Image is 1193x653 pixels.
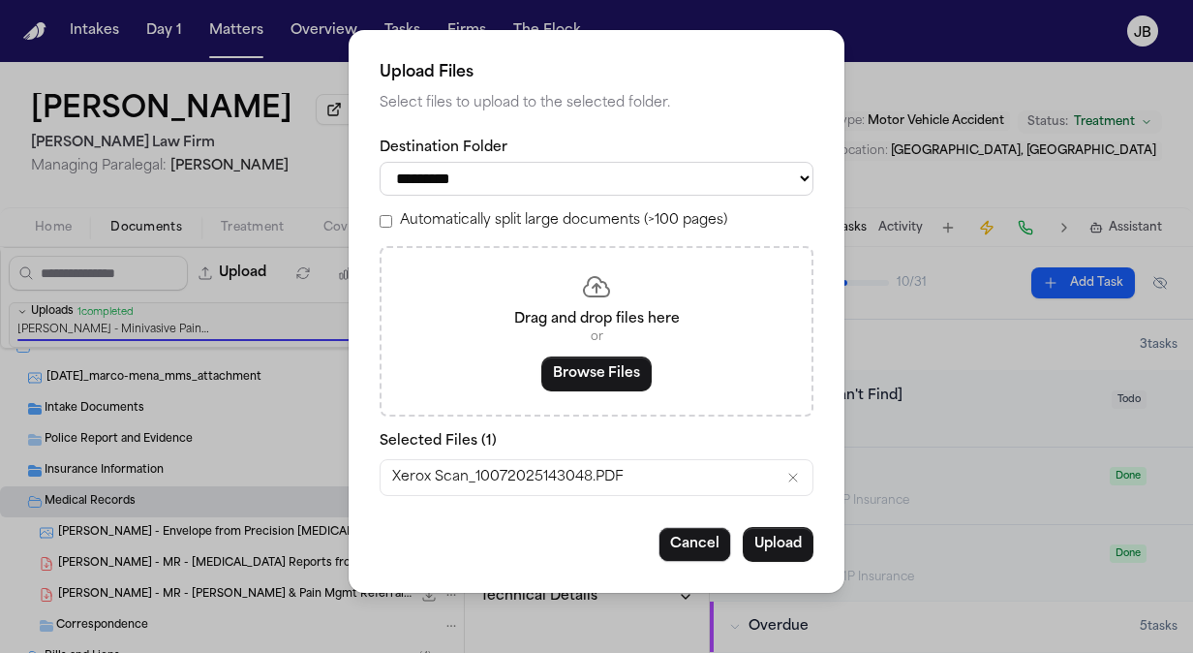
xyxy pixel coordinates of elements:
[380,61,813,84] h2: Upload Files
[405,310,788,329] p: Drag and drop files here
[380,139,813,158] label: Destination Folder
[392,468,624,487] span: Xerox Scan_10072025143048.PDF
[380,92,813,115] p: Select files to upload to the selected folder.
[785,470,801,485] button: Remove Xerox Scan_10072025143048.PDF
[405,329,788,345] p: or
[380,432,813,451] p: Selected Files ( 1 )
[743,527,813,562] button: Upload
[400,211,727,231] label: Automatically split large documents (>100 pages)
[658,527,731,562] button: Cancel
[541,357,652,391] button: Browse Files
